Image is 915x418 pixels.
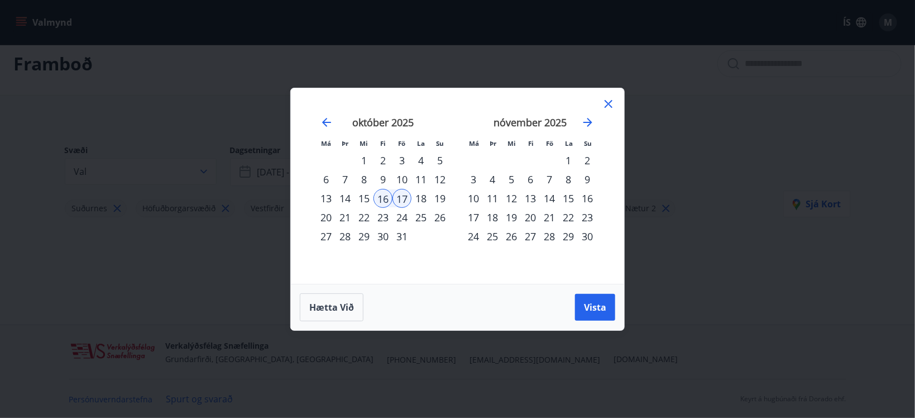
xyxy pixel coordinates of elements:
td: Choose laugardagur, 1. nóvember 2025 as your check-in date. It’s available. [559,151,578,170]
div: 2 [373,151,392,170]
div: 24 [392,208,411,227]
div: 10 [464,189,483,208]
small: Fi [380,139,386,148]
div: 11 [483,189,502,208]
div: 14 [336,189,354,208]
div: 28 [540,227,559,246]
td: Choose mánudagur, 10. nóvember 2025 as your check-in date. It’s available. [464,189,483,208]
span: Vista [584,301,606,313]
div: 26 [502,227,521,246]
div: 1 [354,151,373,170]
div: 27 [317,227,336,246]
td: Choose fimmtudagur, 20. nóvember 2025 as your check-in date. It’s available. [521,208,540,227]
td: Choose miðvikudagur, 12. nóvember 2025 as your check-in date. It’s available. [502,189,521,208]
div: 22 [559,208,578,227]
td: Choose sunnudagur, 2. nóvember 2025 as your check-in date. It’s available. [578,151,597,170]
td: Choose mánudagur, 27. október 2025 as your check-in date. It’s available. [317,227,336,246]
small: Má [321,139,331,148]
div: 25 [411,208,430,227]
td: Choose miðvikudagur, 26. nóvember 2025 as your check-in date. It’s available. [502,227,521,246]
td: Selected as start date. fimmtudagur, 16. október 2025 [373,189,392,208]
td: Choose fimmtudagur, 27. nóvember 2025 as your check-in date. It’s available. [521,227,540,246]
td: Choose sunnudagur, 12. október 2025 as your check-in date. It’s available. [430,170,449,189]
div: 13 [521,189,540,208]
div: 30 [373,227,392,246]
div: 15 [354,189,373,208]
div: 5 [502,170,521,189]
div: 15 [559,189,578,208]
td: Choose föstudagur, 24. október 2025 as your check-in date. It’s available. [392,208,411,227]
div: 19 [502,208,521,227]
div: 28 [336,227,354,246]
td: Choose mánudagur, 13. október 2025 as your check-in date. It’s available. [317,189,336,208]
small: Mi [360,139,368,148]
td: Choose föstudagur, 28. nóvember 2025 as your check-in date. It’s available. [540,227,559,246]
button: Vista [575,294,615,321]
div: 9 [373,170,392,189]
td: Choose miðvikudagur, 29. október 2025 as your check-in date. It’s available. [354,227,373,246]
td: Choose miðvikudagur, 15. október 2025 as your check-in date. It’s available. [354,189,373,208]
small: Má [469,139,479,148]
div: 29 [559,227,578,246]
td: Choose fimmtudagur, 13. nóvember 2025 as your check-in date. It’s available. [521,189,540,208]
td: Choose sunnudagur, 30. nóvember 2025 as your check-in date. It’s available. [578,227,597,246]
div: 23 [578,208,597,227]
div: 8 [354,170,373,189]
td: Choose fimmtudagur, 9. október 2025 as your check-in date. It’s available. [373,170,392,189]
small: Þr [490,139,496,148]
td: Choose laugardagur, 29. nóvember 2025 as your check-in date. It’s available. [559,227,578,246]
div: 21 [336,208,354,227]
div: 29 [354,227,373,246]
td: Choose sunnudagur, 5. október 2025 as your check-in date. It’s available. [430,151,449,170]
div: 20 [521,208,540,227]
div: 9 [578,170,597,189]
td: Choose miðvikudagur, 19. nóvember 2025 as your check-in date. It’s available. [502,208,521,227]
td: Choose föstudagur, 7. nóvember 2025 as your check-in date. It’s available. [540,170,559,189]
td: Choose fimmtudagur, 23. október 2025 as your check-in date. It’s available. [373,208,392,227]
div: 30 [578,227,597,246]
small: Fö [547,139,554,148]
td: Choose þriðjudagur, 14. október 2025 as your check-in date. It’s available. [336,189,354,208]
div: 24 [464,227,483,246]
div: 17 [464,208,483,227]
div: 13 [317,189,336,208]
td: Choose föstudagur, 14. nóvember 2025 as your check-in date. It’s available. [540,189,559,208]
td: Choose föstudagur, 3. október 2025 as your check-in date. It’s available. [392,151,411,170]
td: Choose mánudagur, 3. nóvember 2025 as your check-in date. It’s available. [464,170,483,189]
div: 6 [317,170,336,189]
div: 4 [411,151,430,170]
td: Choose laugardagur, 11. október 2025 as your check-in date. It’s available. [411,170,430,189]
td: Choose þriðjudagur, 7. október 2025 as your check-in date. It’s available. [336,170,354,189]
small: Þr [342,139,348,148]
td: Choose þriðjudagur, 21. október 2025 as your check-in date. It’s available. [336,208,354,227]
div: 4 [483,170,502,189]
div: 7 [540,170,559,189]
div: 16 [373,189,392,208]
td: Choose laugardagur, 8. nóvember 2025 as your check-in date. It’s available. [559,170,578,189]
td: Choose laugardagur, 25. október 2025 as your check-in date. It’s available. [411,208,430,227]
div: 17 [392,189,411,208]
div: 31 [392,227,411,246]
td: Choose laugardagur, 15. nóvember 2025 as your check-in date. It’s available. [559,189,578,208]
td: Choose miðvikudagur, 1. október 2025 as your check-in date. It’s available. [354,151,373,170]
td: Choose laugardagur, 22. nóvember 2025 as your check-in date. It’s available. [559,208,578,227]
div: 2 [578,151,597,170]
div: 26 [430,208,449,227]
div: 11 [411,170,430,189]
td: Choose sunnudagur, 23. nóvember 2025 as your check-in date. It’s available. [578,208,597,227]
td: Choose laugardagur, 4. október 2025 as your check-in date. It’s available. [411,151,430,170]
div: 12 [502,189,521,208]
div: 25 [483,227,502,246]
small: La [417,139,425,148]
td: Choose föstudagur, 10. október 2025 as your check-in date. It’s available. [392,170,411,189]
div: Calendar [304,102,611,270]
td: Choose mánudagur, 6. október 2025 as your check-in date. It’s available. [317,170,336,189]
td: Choose sunnudagur, 26. október 2025 as your check-in date. It’s available. [430,208,449,227]
td: Choose þriðjudagur, 18. nóvember 2025 as your check-in date. It’s available. [483,208,502,227]
small: Fö [399,139,406,148]
td: Choose mánudagur, 17. nóvember 2025 as your check-in date. It’s available. [464,208,483,227]
div: 19 [430,189,449,208]
td: Choose miðvikudagur, 22. október 2025 as your check-in date. It’s available. [354,208,373,227]
div: 1 [559,151,578,170]
td: Choose þriðjudagur, 25. nóvember 2025 as your check-in date. It’s available. [483,227,502,246]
